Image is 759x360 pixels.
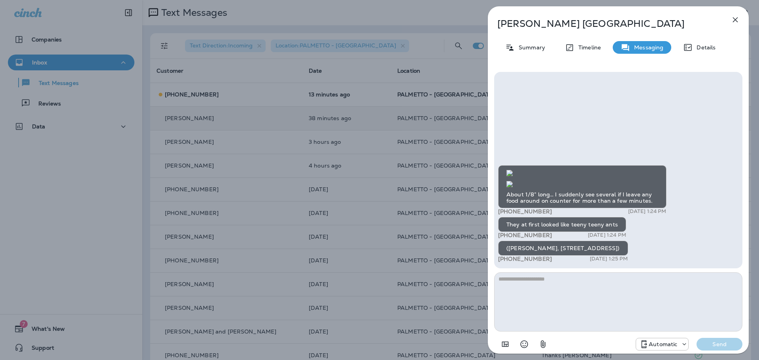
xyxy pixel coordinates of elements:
[498,165,666,208] div: About 1/8” long… I suddenly see several if I leave any food around on counter for more than a few...
[497,336,513,352] button: Add in a premade template
[516,336,532,352] button: Select an emoji
[506,170,513,176] img: twilio-download
[506,181,513,187] img: twilio-download
[590,256,628,262] p: [DATE] 1:25 PM
[498,232,552,239] span: [PHONE_NUMBER]
[498,255,552,262] span: [PHONE_NUMBER]
[649,341,677,347] p: Automatic
[588,232,626,238] p: [DATE] 1:24 PM
[630,44,663,51] p: Messaging
[498,241,628,256] div: ([PERSON_NAME], [STREET_ADDRESS])
[628,208,666,215] p: [DATE] 1:24 PM
[498,208,552,215] span: [PHONE_NUMBER]
[498,217,626,232] div: They at first looked like teeny teeny ants
[574,44,601,51] p: Timeline
[515,44,545,51] p: Summary
[693,44,716,51] p: Details
[497,18,713,29] p: [PERSON_NAME] [GEOGRAPHIC_DATA]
